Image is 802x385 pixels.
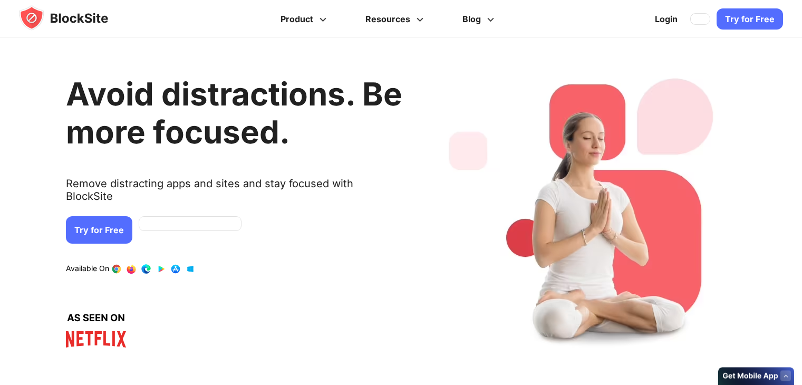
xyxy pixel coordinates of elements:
[66,75,402,151] h1: Avoid distractions. Be more focused.
[19,5,129,31] img: blocksite-icon.5d769676.svg
[66,264,109,274] text: Available On
[66,177,402,211] text: Remove distracting apps and sites and stay focused with BlockSite
[649,6,684,32] a: Login
[66,216,132,244] a: Try for Free
[717,8,783,30] a: Try for Free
